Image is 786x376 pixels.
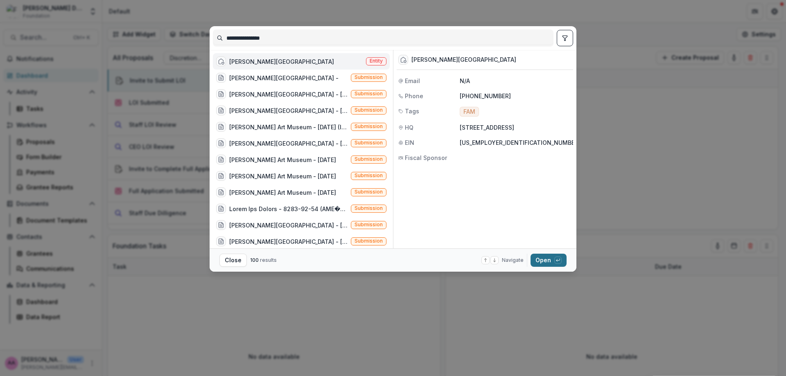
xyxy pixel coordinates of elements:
[355,74,383,80] span: Submission
[229,205,348,213] div: Lorem Ips Dolors - 8283-92-54 (AME�c 9802 adip-el-sedd eiusmodtem incidid Utlab 57 et 82 dolorem ...
[229,188,336,197] div: [PERSON_NAME] Art Museum - [DATE]
[460,92,571,100] p: [PHONE_NUMBER]
[355,156,383,162] span: Submission
[355,107,383,113] span: Submission
[405,138,414,147] span: EIN
[355,205,383,211] span: Submission
[405,107,419,115] span: Tags
[460,123,571,132] p: [STREET_ADDRESS]
[260,257,277,263] span: results
[411,56,516,63] div: [PERSON_NAME][GEOGRAPHIC_DATA]
[355,140,383,146] span: Submission
[229,74,339,82] div: [PERSON_NAME][GEOGRAPHIC_DATA] -
[405,153,447,162] span: Fiscal Sponsor
[502,257,524,264] span: Navigate
[229,57,334,66] div: [PERSON_NAME][GEOGRAPHIC_DATA]
[531,254,567,267] button: Open
[557,30,573,46] button: toggle filters
[405,123,413,132] span: HQ
[355,124,383,129] span: Submission
[250,257,259,263] span: 100
[460,77,571,85] p: N/A
[370,58,383,64] span: Entity
[229,237,348,246] div: [PERSON_NAME][GEOGRAPHIC_DATA] - [DATE]
[355,238,383,244] span: Submission
[355,222,383,227] span: Submission
[229,123,348,131] div: [PERSON_NAME] Art Museum - [DATE] (In [DATE], the Foundation adjusted its approach to providing c...
[229,221,348,230] div: [PERSON_NAME][GEOGRAPHIC_DATA] - [DATE]
[229,90,348,99] div: [PERSON_NAME][GEOGRAPHIC_DATA] - [DATE]
[229,106,348,115] div: [PERSON_NAME][GEOGRAPHIC_DATA] - [DATE]
[355,173,383,178] span: Submission
[229,139,348,148] div: [PERSON_NAME][GEOGRAPHIC_DATA] - [DATE]
[405,77,420,85] span: Email
[229,172,336,180] div: [PERSON_NAME] Art Museum - [DATE]
[463,108,475,115] span: FAM
[355,189,383,195] span: Submission
[460,138,580,147] p: [US_EMPLOYER_IDENTIFICATION_NUMBER]
[405,92,423,100] span: Phone
[355,91,383,97] span: Submission
[229,155,336,164] div: [PERSON_NAME] Art Museum - [DATE]
[219,254,247,267] button: Close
